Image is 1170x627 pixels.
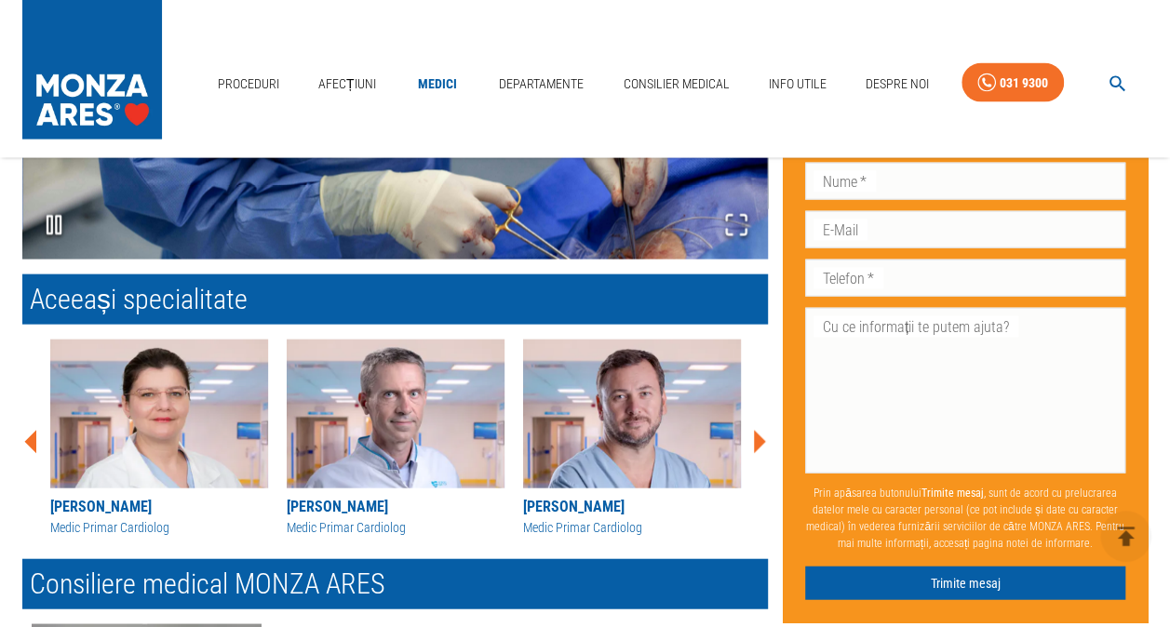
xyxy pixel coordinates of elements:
[805,566,1125,600] button: Trimite mesaj
[921,486,984,499] b: Trimite mesaj
[805,476,1125,558] p: Prin apăsarea butonului , sunt de acord cu prelucrarea datelor mele cu caracter personal (ce pot ...
[50,340,268,538] a: [PERSON_NAME]Medic Primar Cardiolog
[50,496,268,518] div: [PERSON_NAME]
[491,65,591,103] a: Departamente
[311,65,383,103] a: Afecțiuni
[523,518,741,538] div: Medic Primar Cardiolog
[50,518,268,538] div: Medic Primar Cardiolog
[22,274,768,325] h2: Aceeași specialitate
[408,65,467,103] a: Medici
[1100,511,1151,562] button: delete
[705,193,768,260] button: Open Fullscreen
[22,193,86,260] button: Play or Pause Slideshow
[858,65,936,103] a: Despre Noi
[287,340,504,488] img: Dr. Călin Siliște
[616,65,737,103] a: Consilier Medical
[287,340,504,538] a: [PERSON_NAME]Medic Primar Cardiolog
[523,496,741,518] div: [PERSON_NAME]
[523,340,741,488] img: Dr. Dimitrios Lysitsas
[22,559,768,609] h2: Consiliere medical MONZA ARES
[962,63,1064,103] a: 031 9300
[210,65,287,103] a: Proceduri
[287,518,504,538] div: Medic Primar Cardiolog
[1000,72,1048,95] div: 031 9300
[287,496,504,518] div: [PERSON_NAME]
[761,65,834,103] a: Info Utile
[523,340,741,538] a: [PERSON_NAME]Medic Primar Cardiolog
